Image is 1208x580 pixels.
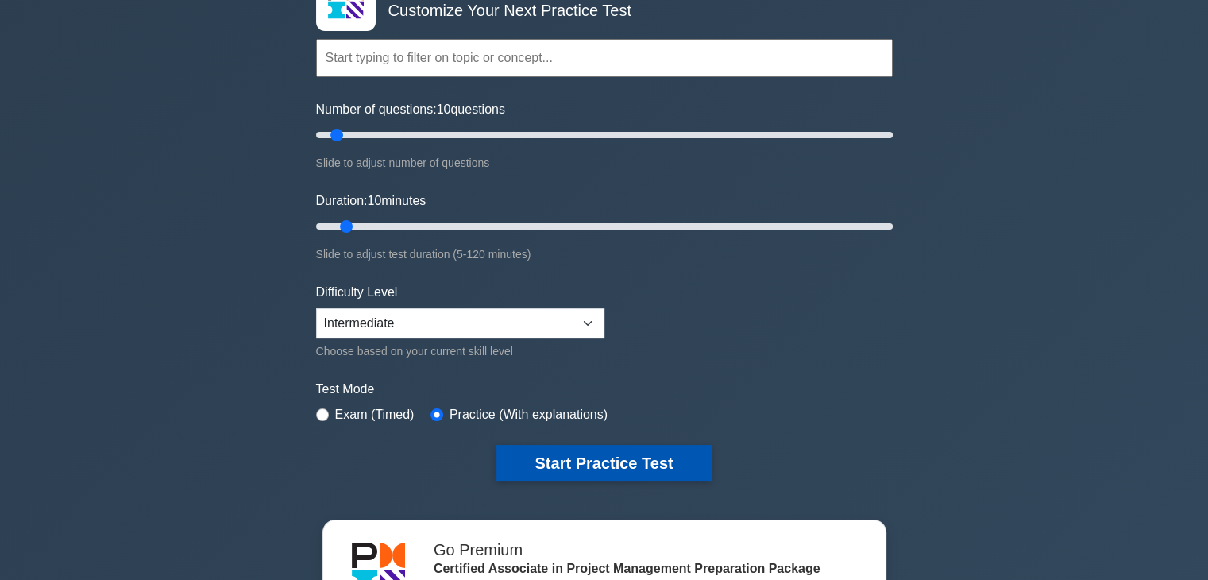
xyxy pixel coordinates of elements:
div: Slide to adjust test duration (5-120 minutes) [316,245,893,264]
label: Duration: minutes [316,191,426,211]
input: Start typing to filter on topic or concept... [316,39,893,77]
button: Start Practice Test [496,445,711,481]
span: 10 [367,194,381,207]
label: Test Mode [316,380,893,399]
label: Number of questions: questions [316,100,505,119]
div: Choose based on your current skill level [316,342,604,361]
label: Exam (Timed) [335,405,415,424]
span: 10 [437,102,451,116]
label: Difficulty Level [316,283,398,302]
label: Practice (With explanations) [450,405,608,424]
div: Slide to adjust number of questions [316,153,893,172]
